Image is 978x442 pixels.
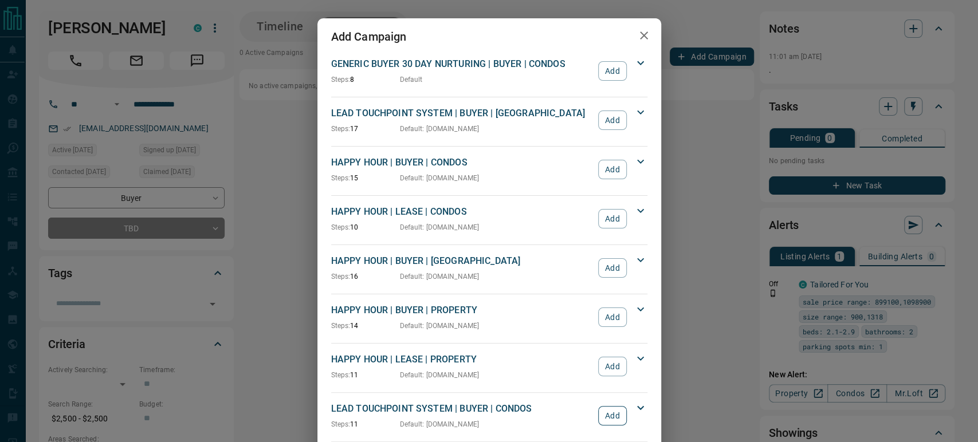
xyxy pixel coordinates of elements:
span: Steps: [331,223,351,231]
button: Add [598,307,626,327]
p: Default [400,74,423,85]
p: Default : [DOMAIN_NAME] [400,321,480,331]
span: Steps: [331,125,351,133]
button: Add [598,209,626,228]
p: HAPPY HOUR | BUYER | PROPERTY [331,303,593,317]
h2: Add Campaign [317,18,421,55]
p: 17 [331,124,400,134]
span: Steps: [331,420,351,428]
span: Steps: [331,322,351,330]
p: Default : [DOMAIN_NAME] [400,271,480,282]
span: Steps: [331,273,351,281]
div: HAPPY HOUR | LEASE | PROPERTYSteps:11Default: [DOMAIN_NAME]Add [331,350,647,382]
p: HAPPY HOUR | BUYER | CONDOS [331,156,593,169]
span: Steps: [331,76,351,84]
p: Default : [DOMAIN_NAME] [400,370,480,380]
div: HAPPY HOUR | LEASE | CONDOSSteps:10Default: [DOMAIN_NAME]Add [331,203,647,235]
p: 15 [331,173,400,183]
p: HAPPY HOUR | LEASE | CONDOS [331,205,593,219]
div: GENERIC BUYER 30 DAY NURTURING | BUYER | CONDOSSteps:8DefaultAdd [331,55,647,87]
button: Add [598,160,626,179]
button: Add [598,258,626,278]
p: LEAD TOUCHPOINT SYSTEM | BUYER | [GEOGRAPHIC_DATA] [331,106,593,120]
p: LEAD TOUCHPOINT SYSTEM | BUYER | CONDOS [331,402,593,416]
p: HAPPY HOUR | LEASE | PROPERTY [331,353,593,366]
p: 16 [331,271,400,282]
p: 11 [331,419,400,429]
p: 14 [331,321,400,331]
button: Add [598,357,626,376]
button: Add [598,110,626,130]
div: LEAD TOUCHPOINT SYSTEM | BUYER | [GEOGRAPHIC_DATA]Steps:17Default: [DOMAIN_NAME]Add [331,104,647,136]
p: HAPPY HOUR | BUYER | [GEOGRAPHIC_DATA] [331,254,593,268]
button: Add [598,61,626,81]
button: Add [598,406,626,425]
p: GENERIC BUYER 30 DAY NURTURING | BUYER | CONDOS [331,57,593,71]
p: Default : [DOMAIN_NAME] [400,222,480,232]
div: HAPPY HOUR | BUYER | CONDOSSteps:15Default: [DOMAIN_NAME]Add [331,153,647,186]
div: HAPPY HOUR | BUYER | [GEOGRAPHIC_DATA]Steps:16Default: [DOMAIN_NAME]Add [331,252,647,284]
span: Steps: [331,174,351,182]
p: Default : [DOMAIN_NAME] [400,124,480,134]
p: Default : [DOMAIN_NAME] [400,173,480,183]
p: Default : [DOMAIN_NAME] [400,419,480,429]
div: HAPPY HOUR | BUYER | PROPERTYSteps:14Default: [DOMAIN_NAME]Add [331,301,647,333]
div: LEAD TOUCHPOINT SYSTEM | BUYER | CONDOSSteps:11Default: [DOMAIN_NAME]Add [331,400,647,432]
span: Steps: [331,371,351,379]
p: 10 [331,222,400,232]
p: 11 [331,370,400,380]
p: 8 [331,74,400,85]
